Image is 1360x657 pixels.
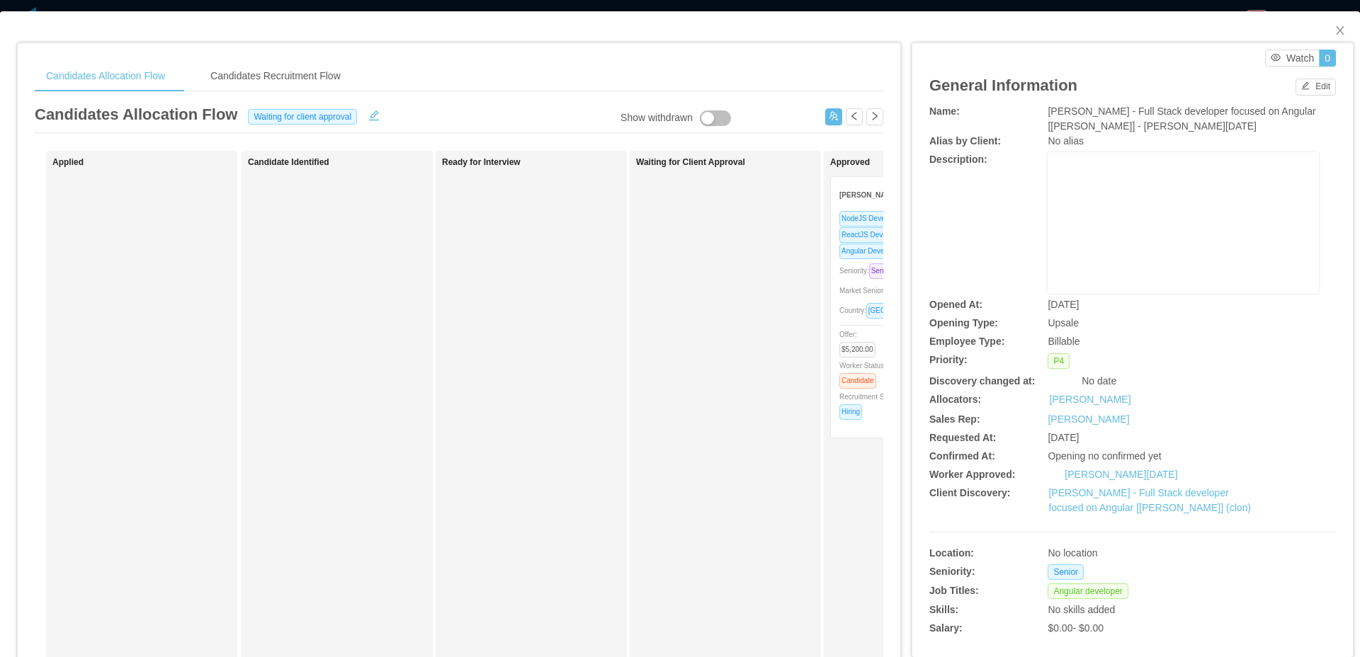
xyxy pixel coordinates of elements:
span: Offer: [839,331,881,353]
span: Country: [839,307,950,314]
h1: Candidate Identified [248,157,446,168]
span: ReactJS Developer [839,227,905,243]
span: P4 [1048,353,1070,369]
h1: Applied [52,157,251,168]
span: No skills added [1048,604,1115,615]
article: Candidates Allocation Flow [35,103,237,126]
button: icon: editEdit [1296,79,1336,96]
h1: Waiting for Client Approval [636,157,834,168]
b: Sales Rep: [929,413,980,425]
span: Senior [1048,564,1084,580]
button: 0 [1319,50,1336,67]
b: Discovery changed at: [929,375,1035,387]
span: Recruitment Status: [839,393,902,416]
b: Employee Type: [929,336,1004,347]
h1: Approved [830,157,1028,168]
span: $0.00 - $0.00 [1048,622,1104,634]
b: Skills: [929,604,958,615]
button: icon: usergroup-add [825,108,842,125]
b: Allocators: [929,394,981,405]
div: rdw-wrapper [1048,152,1319,294]
b: Confirmed At: [929,450,995,462]
b: Requested At: [929,432,996,443]
span: Upsale [1048,317,1079,328]
span: Market Seniority: [839,287,940,295]
b: Name: [929,105,960,117]
strong: [PERSON_NAME][DATE] [839,191,922,199]
span: Hiring [839,404,862,420]
span: No alias [1048,135,1084,147]
div: Candidates Recruitment Flow [199,60,352,92]
span: [PERSON_NAME] - Full Stack developer focused on Angular [[PERSON_NAME]] - [PERSON_NAME][DATE] [1048,105,1315,132]
span: No date [1082,375,1116,387]
b: Opening Type: [929,317,998,328]
b: Location: [929,547,974,559]
button: icon: eyeWatch [1265,50,1320,67]
span: Senior [869,263,894,279]
b: Worker Approved: [929,469,1015,480]
span: [DATE] [1048,299,1079,310]
button: icon: left [846,108,863,125]
div: Candidates Allocation Flow [35,60,176,92]
span: Seniority: [839,267,900,275]
span: [GEOGRAPHIC_DATA] [866,303,944,319]
a: [PERSON_NAME] [1048,413,1129,425]
div: No location [1048,546,1251,561]
span: Opening no confirmed yet [1048,450,1161,462]
b: Salary: [929,622,963,634]
b: Client Discovery: [929,487,1010,498]
button: Close [1320,11,1360,51]
span: Billable [1048,336,1079,347]
b: Description: [929,154,987,165]
span: $5,200.00 [839,342,875,358]
b: Job Titles: [929,585,979,596]
b: Seniority: [929,566,975,577]
span: Candidate [839,373,876,389]
span: Angular developer [1048,583,1128,599]
span: Waiting for client approval [248,109,357,125]
button: icon: edit [363,107,385,121]
a: [PERSON_NAME] - Full Stack developer focused on Angular [[PERSON_NAME]] (clon) [1048,487,1251,513]
span: Angular Developer [839,244,902,259]
i: icon: close [1334,25,1346,36]
b: Alias by Client: [929,135,1001,147]
span: NodeJS Developer [839,211,903,227]
button: icon: right [866,108,883,125]
div: Show withdrawn [620,110,693,126]
h1: Ready for Interview [442,157,640,168]
b: Opened At: [929,299,982,310]
span: Worker Status: [839,362,886,384]
span: [DATE] [1048,432,1079,443]
a: [PERSON_NAME][DATE] [1065,469,1177,480]
article: General Information [929,74,1077,97]
div: rdw-editor [1059,173,1308,314]
a: [PERSON_NAME] [1049,392,1130,407]
b: Priority: [929,354,968,365]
